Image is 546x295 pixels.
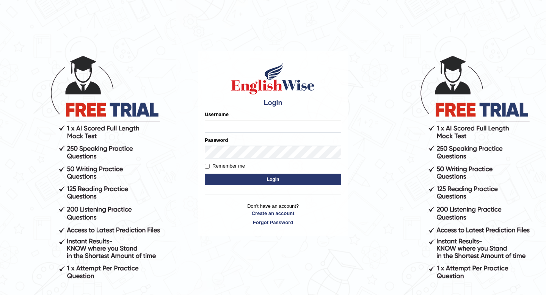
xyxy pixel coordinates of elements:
label: Password [205,137,228,144]
img: Logo of English Wise sign in for intelligent practice with AI [230,61,316,96]
button: Login [205,174,341,185]
label: Remember me [205,162,245,170]
label: Username [205,111,229,118]
a: Create an account [205,210,341,217]
h4: Login [205,99,341,107]
p: Don't have an account? [205,202,341,226]
a: Forgot Password [205,219,341,226]
input: Remember me [205,164,210,169]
